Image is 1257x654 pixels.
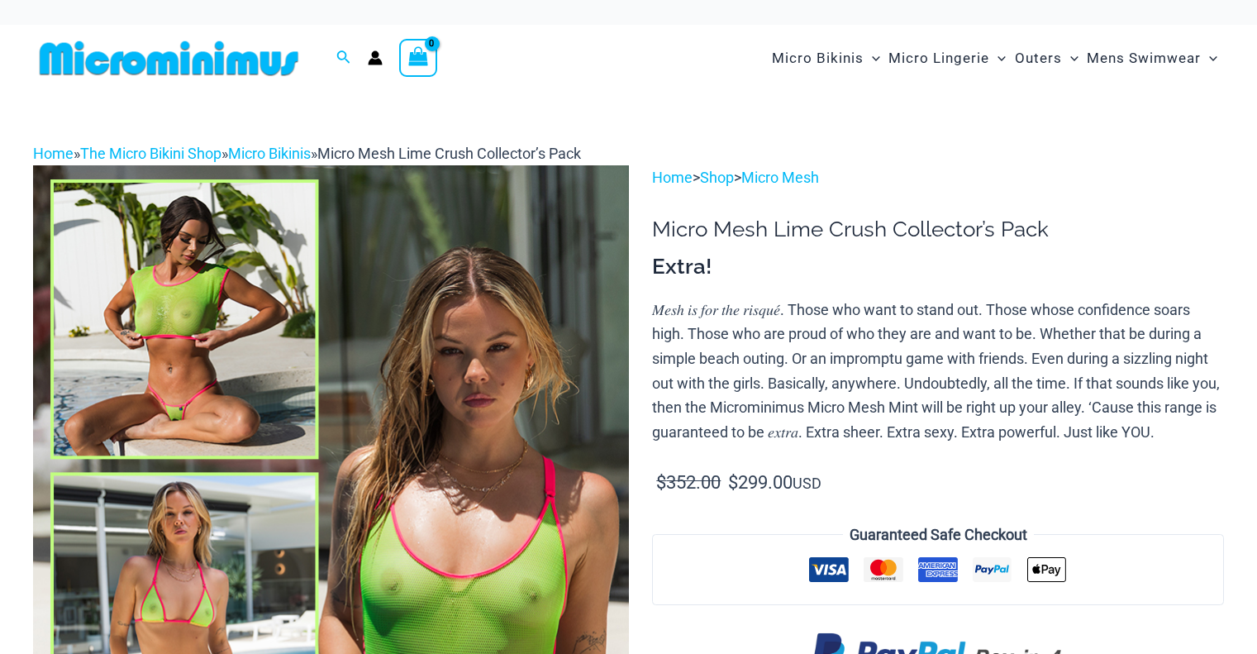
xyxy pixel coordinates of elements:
span: Micro Mesh Lime Crush Collector’s Pack [317,145,581,162]
nav: Site Navigation [765,31,1224,86]
span: Menu Toggle [989,37,1006,79]
a: Micro LingerieMenu ToggleMenu Toggle [884,33,1010,84]
a: Home [652,169,693,186]
span: Menu Toggle [1062,37,1078,79]
span: Menu Toggle [864,37,880,79]
span: Micro Lingerie [888,37,989,79]
span: Outers [1015,37,1062,79]
a: Account icon link [368,50,383,65]
span: $ [656,472,666,493]
a: Micro BikinisMenu ToggleMenu Toggle [768,33,884,84]
h3: Extra! [652,253,1224,281]
a: Shop [700,169,734,186]
p: USD [652,470,1224,496]
p: 𝑀𝑒𝑠ℎ 𝑖𝑠 𝑓𝑜𝑟 𝑡ℎ𝑒 𝑟𝑖𝑠𝑞𝑢𝑒́. Those who want to stand out. Those whose confidence soars high. Those wh... [652,298,1224,445]
a: Micro Bikinis [228,145,311,162]
a: Home [33,145,74,162]
legend: Guaranteed Safe Checkout [843,523,1034,547]
a: Mens SwimwearMenu ToggleMenu Toggle [1083,33,1221,84]
a: OutersMenu ToggleMenu Toggle [1011,33,1083,84]
a: Micro Mesh [741,169,819,186]
bdi: 352.00 [656,472,721,493]
span: » » » [33,145,581,162]
span: $ [728,472,738,493]
span: Micro Bikinis [772,37,864,79]
bdi: 299.00 [728,472,793,493]
p: > > [652,165,1224,190]
a: Search icon link [336,48,351,69]
a: View Shopping Cart, empty [399,39,437,77]
img: MM SHOP LOGO FLAT [33,40,305,77]
span: Mens Swimwear [1087,37,1201,79]
span: Menu Toggle [1201,37,1217,79]
h1: Micro Mesh Lime Crush Collector’s Pack [652,217,1224,242]
a: The Micro Bikini Shop [80,145,221,162]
